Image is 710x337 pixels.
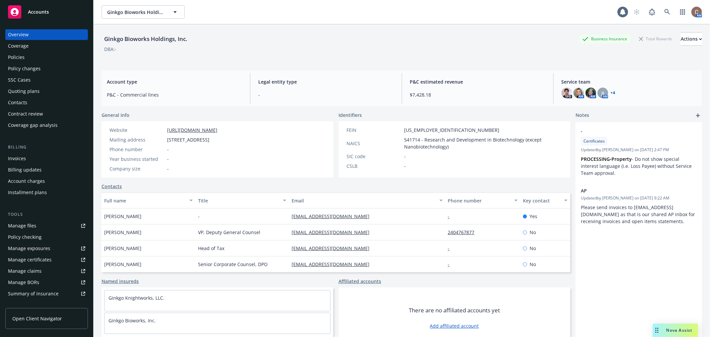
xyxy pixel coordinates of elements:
[661,5,674,19] a: Search
[110,165,164,172] div: Company size
[102,278,139,285] a: Named insureds
[562,88,572,98] img: photo
[576,112,589,120] span: Notes
[8,120,58,131] div: Coverage gap analysis
[530,261,536,268] span: No
[347,140,401,147] div: NAICS
[167,146,169,153] span: -
[347,127,401,134] div: FEIN
[339,278,381,285] a: Affiliated accounts
[8,165,42,175] div: Billing updates
[681,33,702,45] div: Actions
[5,41,88,51] a: Coverage
[167,127,217,133] a: [URL][DOMAIN_NAME]
[104,245,141,252] span: [PERSON_NAME]
[5,3,88,21] a: Accounts
[630,5,643,19] a: Start snowing
[347,163,401,169] div: CSLB
[167,156,169,163] span: -
[5,165,88,175] a: Billing updates
[102,192,195,208] button: Full name
[5,63,88,74] a: Policy changes
[107,91,242,98] span: P&C - Commercial lines
[258,91,393,98] span: -
[339,112,362,119] span: Identifiers
[292,229,375,235] a: [EMAIL_ADDRESS][DOMAIN_NAME]
[430,322,479,329] a: Add affiliated account
[574,88,584,98] img: photo
[681,32,702,46] button: Actions
[448,213,455,219] a: -
[636,35,675,43] div: Total Rewards
[28,9,49,15] span: Accounts
[104,213,141,220] span: [PERSON_NAME]
[8,254,52,265] div: Manage certificates
[645,5,659,19] a: Report a Bug
[292,245,375,251] a: [EMAIL_ADDRESS][DOMAIN_NAME]
[8,97,27,108] div: Contacts
[581,187,679,194] span: AP
[5,176,88,186] a: Account charges
[586,88,596,98] img: photo
[448,197,510,204] div: Phone number
[581,128,679,135] span: -
[5,288,88,299] a: Summary of insurance
[562,78,697,85] span: Service team
[5,153,88,164] a: Invoices
[5,277,88,288] a: Manage BORs
[404,136,562,150] span: 541714 - Research and Development in Biotechnology (except Nanobiotechnology)
[102,183,122,190] a: Contacts
[530,229,536,236] span: No
[5,75,88,85] a: SSC Cases
[676,5,689,19] a: Switch app
[694,112,702,120] a: add
[5,211,88,218] div: Tools
[198,261,268,268] span: Senior Corporate Counsel, DPO
[109,295,164,301] a: Ginkgo Knightworks, LLC.
[448,245,455,251] a: -
[8,75,31,85] div: SSC Cases
[410,78,545,85] span: P&C estimated revenue
[8,63,41,74] div: Policy changes
[530,213,537,220] span: Yes
[107,78,242,85] span: Account type
[104,229,141,236] span: [PERSON_NAME]
[5,86,88,97] a: Quoting plans
[8,52,25,63] div: Policies
[653,324,698,337] button: Nova Assist
[292,197,435,204] div: Email
[5,52,88,63] a: Policies
[8,153,26,164] div: Invoices
[167,165,169,172] span: -
[8,220,36,231] div: Manage files
[5,266,88,276] a: Manage claims
[109,317,156,324] a: Ginkgo Bioworks, Inc.
[198,213,200,220] span: -
[110,127,164,134] div: Website
[5,29,88,40] a: Overview
[581,195,697,201] span: Updated by [PERSON_NAME] on [DATE] 9:22 AM
[8,187,47,198] div: Installment plans
[653,324,661,337] div: Drag to move
[110,136,164,143] div: Mailing address
[666,327,693,333] span: Nova Assist
[691,7,702,17] img: photo
[292,261,375,267] a: [EMAIL_ADDRESS][DOMAIN_NAME]
[448,229,480,235] a: 2404767877
[110,156,164,163] div: Year business started
[581,147,697,153] span: Updated by [PERSON_NAME] on [DATE] 2:47 PM
[347,153,401,160] div: SIC code
[5,187,88,198] a: Installment plans
[8,232,42,242] div: Policy checking
[5,243,88,254] a: Manage exposures
[8,176,45,186] div: Account charges
[102,112,129,119] span: General info
[404,127,499,134] span: [US_EMPLOYER_IDENTIFICATION_NUMBER]
[601,90,604,97] span: JJ
[581,204,696,224] span: Please send invoices to [EMAIL_ADDRESS][DOMAIN_NAME] as that is our shared AP inbox for receiving...
[198,245,224,252] span: Head of Tax
[5,254,88,265] a: Manage certificates
[579,35,630,43] div: Business Insurance
[8,41,29,51] div: Coverage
